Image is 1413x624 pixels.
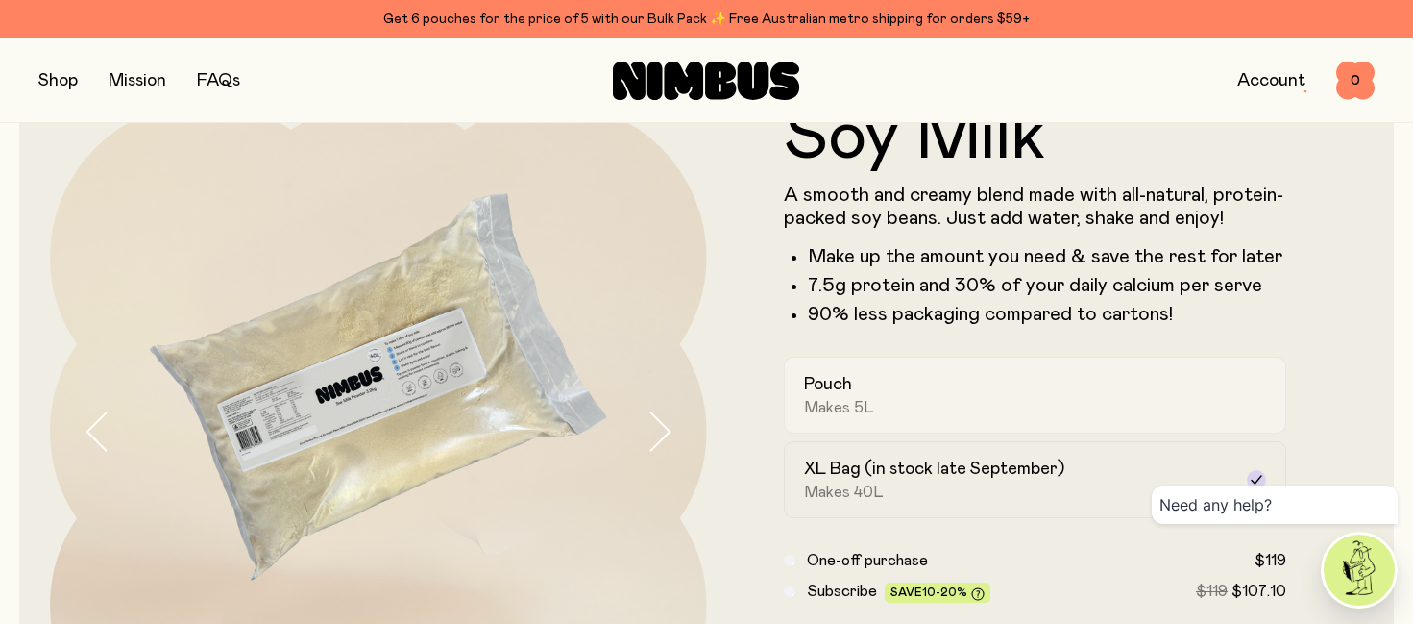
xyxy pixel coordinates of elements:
[804,458,1064,481] h2: XL Bag (in stock late September)
[1231,584,1286,599] span: $107.10
[804,398,874,417] span: Makes 5L
[1324,535,1395,606] img: agent
[804,373,852,396] h2: Pouch
[1255,553,1286,568] span: $119
[784,184,1287,230] p: A smooth and creamy blend made with all-natural, protein-packed soy beans. Just add water, shake ...
[197,72,240,89] a: FAQs
[1237,72,1305,89] a: Account
[1152,486,1398,524] div: Need any help?
[808,245,1287,268] li: Make up the amount you need & save the rest for later
[922,587,967,598] span: 10-20%
[807,553,928,568] span: One-off purchase
[1336,62,1375,100] button: 0
[890,587,985,601] span: Save
[808,303,1287,326] p: 90% less packaging compared to cartons!
[807,584,877,599] span: Subscribe
[38,8,1375,31] div: Get 6 pouches for the price of 5 with our Bulk Pack ✨ Free Australian metro shipping for orders $59+
[804,483,884,502] span: Makes 40L
[784,103,1287,172] h1: Soy Milk
[808,274,1287,297] li: 7.5g protein and 30% of your daily calcium per serve
[1196,584,1228,599] span: $119
[109,72,166,89] a: Mission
